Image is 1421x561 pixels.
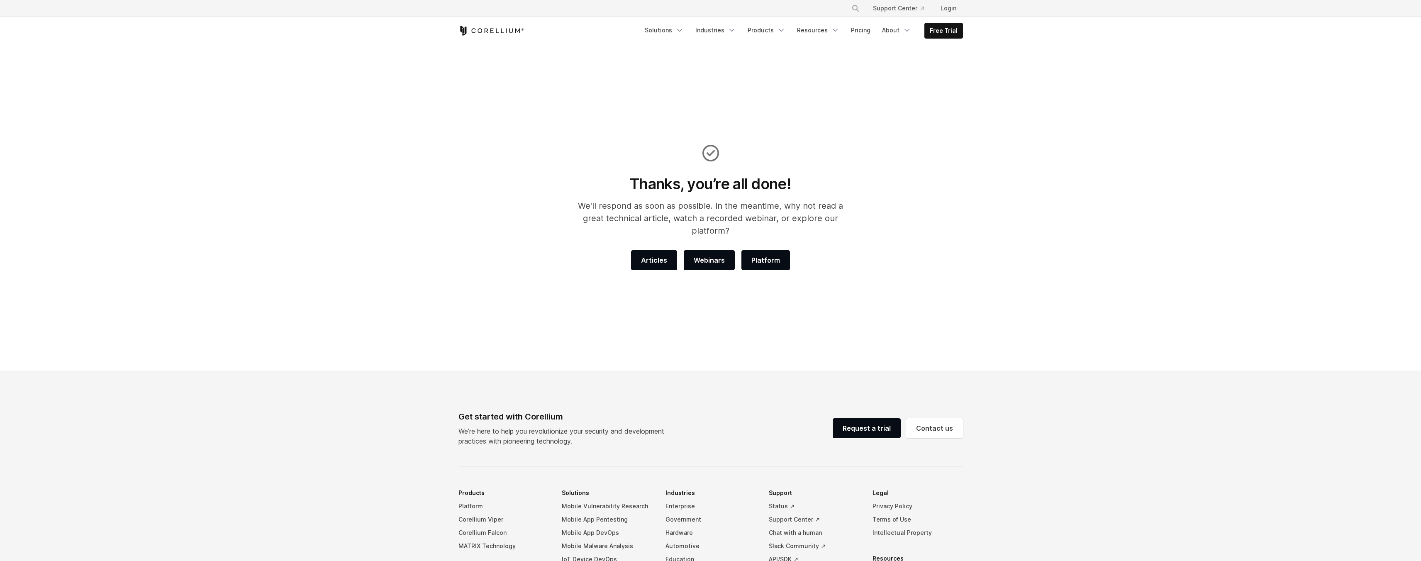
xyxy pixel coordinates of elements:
[684,250,735,270] a: Webinars
[631,250,677,270] a: Articles
[458,426,671,446] p: We’re here to help you revolutionize your security and development practices with pioneering tech...
[769,513,859,526] a: Support Center ↗
[906,418,963,438] a: Contact us
[665,526,756,539] a: Hardware
[751,255,780,265] span: Platform
[769,526,859,539] a: Chat with a human
[866,1,931,16] a: Support Center
[925,23,963,38] a: Free Trial
[841,1,963,16] div: Navigation Menu
[641,255,667,265] span: Articles
[743,23,790,38] a: Products
[665,513,756,526] a: Government
[846,23,875,38] a: Pricing
[562,500,652,513] a: Mobile Vulnerability Research
[873,500,963,513] a: Privacy Policy
[873,513,963,526] a: Terms of Use
[769,500,859,513] a: Status ↗
[665,500,756,513] a: Enterprise
[567,175,854,193] h1: Thanks, you’re all done!
[458,410,671,423] div: Get started with Corellium
[694,255,725,265] span: Webinars
[458,539,549,553] a: MATRIX Technology
[877,23,916,38] a: About
[690,23,741,38] a: Industries
[458,526,549,539] a: Corellium Falcon
[562,526,652,539] a: Mobile App DevOps
[934,1,963,16] a: Login
[665,539,756,553] a: Automotive
[562,539,652,553] a: Mobile Malware Analysis
[873,526,963,539] a: Intellectual Property
[567,200,854,237] p: We'll respond as soon as possible. In the meantime, why not read a great technical article, watch...
[741,250,790,270] a: Platform
[833,418,901,438] a: Request a trial
[640,23,689,38] a: Solutions
[792,23,844,38] a: Resources
[640,23,963,39] div: Navigation Menu
[769,539,859,553] a: Slack Community ↗
[562,513,652,526] a: Mobile App Pentesting
[848,1,863,16] button: Search
[458,26,524,36] a: Corellium Home
[458,500,549,513] a: Platform
[458,513,549,526] a: Corellium Viper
